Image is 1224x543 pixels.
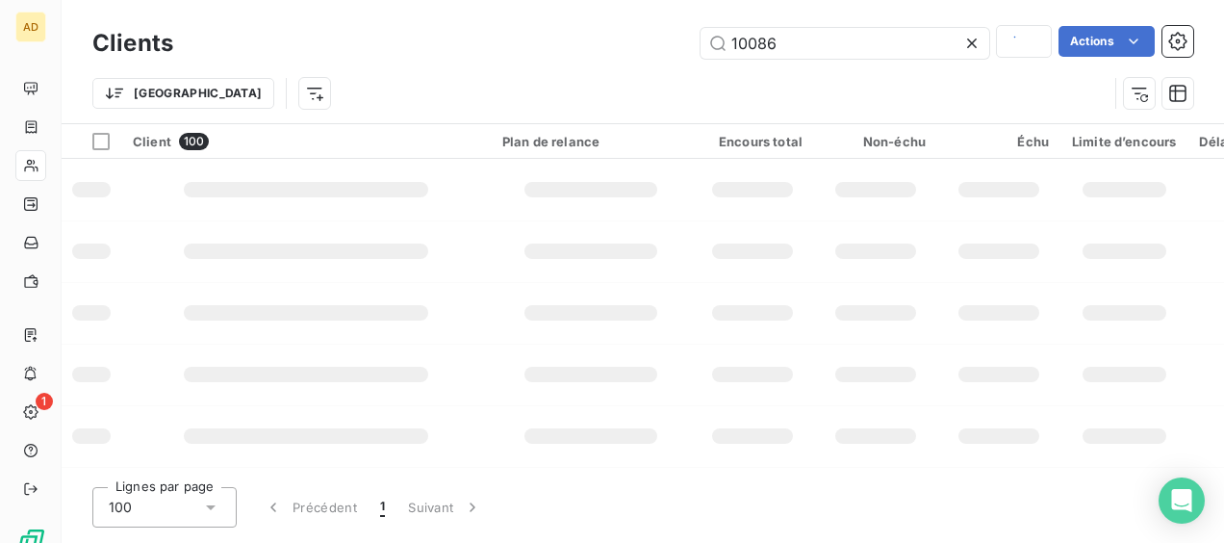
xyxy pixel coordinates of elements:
[92,26,173,61] h3: Clients
[949,134,1049,149] div: Échu
[369,487,396,528] button: 1
[15,12,46,42] div: AD
[380,498,385,517] span: 1
[133,134,171,149] span: Client
[36,393,53,410] span: 1
[1159,478,1205,524] div: Open Intercom Messenger
[109,498,132,517] span: 100
[179,133,209,150] span: 100
[701,28,989,59] input: Rechercher
[502,134,679,149] div: Plan de relance
[702,134,803,149] div: Encours total
[396,487,494,528] button: Suivant
[252,487,369,528] button: Précédent
[92,78,274,109] button: [GEOGRAPHIC_DATA]
[1058,26,1155,57] button: Actions
[1072,134,1176,149] div: Limite d’encours
[826,134,926,149] div: Non-échu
